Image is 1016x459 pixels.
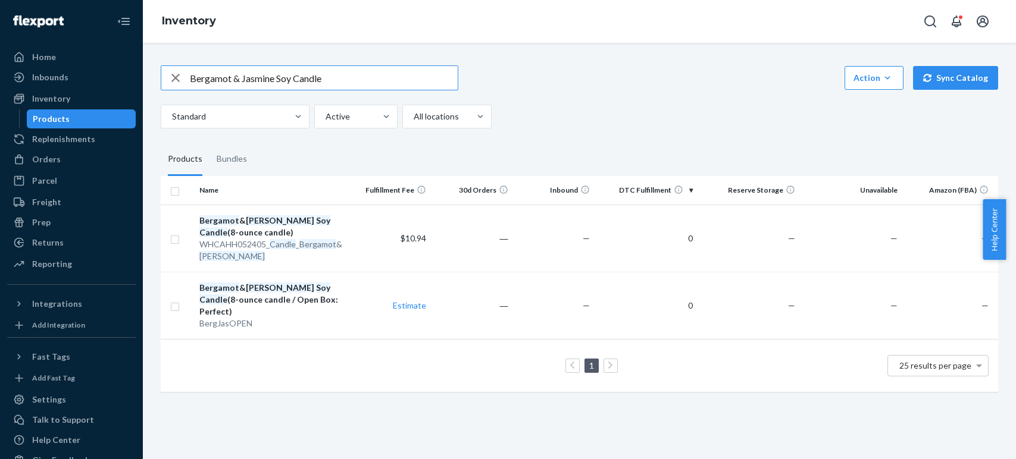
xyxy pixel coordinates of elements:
[788,233,795,243] span: —
[32,320,85,330] div: Add Integration
[32,373,75,383] div: Add Fast Tag
[217,143,247,176] div: Bundles
[32,237,64,249] div: Returns
[316,282,330,293] em: Soy
[246,282,314,293] em: [PERSON_NAME]
[913,66,998,90] button: Sync Catalog
[431,205,513,272] td: ―
[945,10,968,33] button: Open notifications
[199,317,343,329] div: BergJasOPEN
[583,233,590,243] span: —
[32,51,56,63] div: Home
[513,176,595,205] th: Inbound
[7,347,136,366] button: Fast Tags
[199,215,343,238] div: & (8-ounce candle)
[595,176,697,205] th: DTC Fulfillment
[7,430,136,449] a: Help Center
[7,48,136,67] a: Home
[195,176,348,205] th: Name
[7,254,136,273] a: Reporting
[890,233,898,243] span: —
[32,93,70,105] div: Inventory
[7,213,136,232] a: Prep
[324,111,326,122] input: Active
[7,294,136,313] button: Integrations
[890,300,898,310] span: —
[7,410,136,429] a: Talk to Support
[7,89,136,108] a: Inventory
[112,10,136,33] button: Close Navigation
[32,175,57,187] div: Parcel
[918,10,942,33] button: Open Search Box
[32,434,80,446] div: Help Center
[854,72,895,84] div: Action
[431,272,513,339] td: ―
[246,215,314,225] em: [PERSON_NAME]
[981,300,989,310] span: —
[7,390,136,409] a: Settings
[190,66,458,90] input: Search inventory by name or sku
[845,66,904,90] button: Action
[412,111,414,122] input: All locations
[32,298,82,310] div: Integrations
[32,216,51,228] div: Prep
[7,68,136,87] a: Inbounds
[971,10,995,33] button: Open account menu
[7,150,136,169] a: Orders
[902,176,998,205] th: Amazon (FBA)
[299,239,336,249] em: Bergamot
[7,371,136,385] a: Add Fast Tag
[199,227,227,237] em: Candle
[32,351,70,363] div: Fast Tags
[583,300,590,310] span: —
[199,251,265,261] em: [PERSON_NAME]
[698,176,800,205] th: Reserve Storage
[32,71,68,83] div: Inbounds
[899,360,971,370] span: 25 results per page
[7,318,136,332] a: Add Integration
[595,205,697,272] td: 0
[595,272,697,339] td: 0
[32,258,72,270] div: Reporting
[316,215,330,225] em: Soy
[171,111,172,122] input: Standard
[199,294,227,304] em: Candle
[199,282,239,293] em: Bergamot
[32,196,61,208] div: Freight
[7,193,136,212] a: Freight
[349,176,431,205] th: Fulfillment Fee
[431,176,513,205] th: 30d Orders
[27,109,136,128] a: Products
[32,414,94,426] div: Talk to Support
[7,233,136,252] a: Returns
[199,282,343,317] div: & (8-ounce candle / Open Box: Perfect)
[13,15,64,27] img: Flexport logo
[199,238,343,262] div: WHCAHH052405_ _ &
[152,4,226,39] ol: breadcrumbs
[7,130,136,149] a: Replenishments
[270,239,296,249] em: Candle
[199,215,239,225] em: Bergamot
[32,153,61,165] div: Orders
[788,300,795,310] span: —
[981,233,989,243] span: —
[168,143,202,176] div: Products
[393,300,426,310] a: Estimate
[401,233,426,243] span: $10.94
[162,14,216,27] a: Inventory
[7,171,136,190] a: Parcel
[33,113,70,125] div: Products
[32,133,95,145] div: Replenishments
[587,360,596,370] a: Page 1 is your current page
[800,176,902,205] th: Unavailable
[983,199,1006,260] button: Help Center
[32,394,66,405] div: Settings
